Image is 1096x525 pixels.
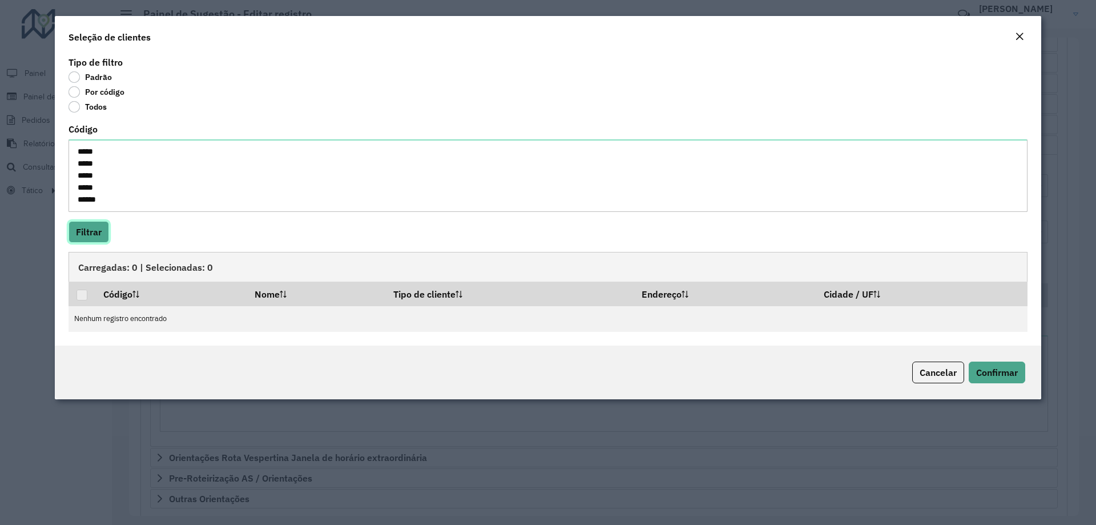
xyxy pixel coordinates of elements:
button: Close [1012,30,1027,45]
label: Código [68,122,98,136]
h4: Seleção de clientes [68,30,151,44]
label: Tipo de filtro [68,55,123,69]
button: Confirmar [969,362,1025,383]
label: Todos [68,101,107,113]
div: Carregadas: 0 | Selecionadas: 0 [68,252,1027,282]
span: Cancelar [920,367,957,378]
th: Cidade / UF [816,282,1027,306]
th: Tipo de cliente [386,282,634,306]
button: Cancelar [912,362,964,383]
button: Filtrar [68,221,109,243]
th: Nome [247,282,386,306]
th: Código [95,282,246,306]
label: Por código [68,86,124,98]
span: Confirmar [976,367,1018,378]
td: Nenhum registro encontrado [68,306,1027,332]
th: Endereço [634,282,816,306]
label: Padrão [68,71,112,83]
em: Fechar [1015,32,1024,41]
